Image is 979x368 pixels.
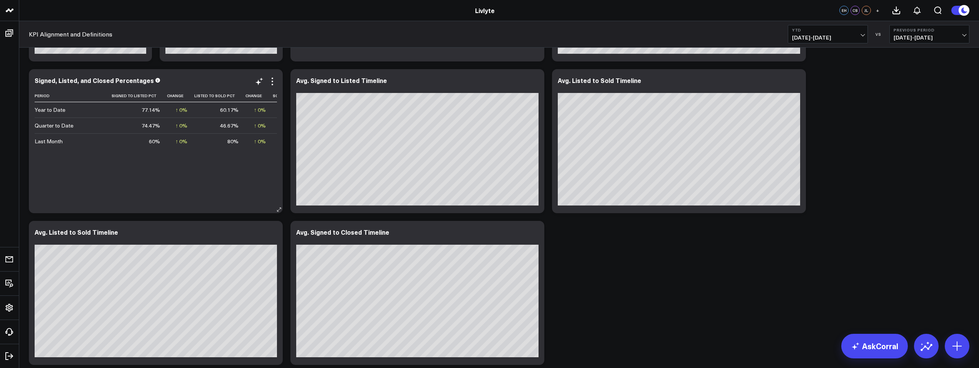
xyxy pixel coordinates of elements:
[227,138,238,145] div: 80%
[194,90,245,102] th: Listed To Sold Pct
[851,6,860,15] div: CS
[889,25,969,43] button: Previous Period[DATE]-[DATE]
[475,6,495,15] a: Livlyte
[175,106,187,114] div: ↑ 0%
[35,138,63,145] div: Last Month
[558,76,641,85] div: Avg. Listed to Sold Timeline
[894,28,965,32] b: Previous Period
[792,28,864,32] b: YTD
[254,138,266,145] div: ↑ 0%
[245,90,273,102] th: Change
[788,25,868,43] button: YTD[DATE]-[DATE]
[167,90,194,102] th: Change
[175,122,187,129] div: ↑ 0%
[894,35,965,41] span: [DATE] - [DATE]
[839,6,849,15] div: EH
[220,106,238,114] div: 60.17%
[35,90,112,102] th: Period
[175,138,187,145] div: ↑ 0%
[296,228,389,236] div: Avg. Signed to Closed Timeline
[35,76,154,85] div: Signed, Listed, and Closed Percentages
[862,6,871,15] div: JL
[254,106,266,114] div: ↑ 0%
[841,334,908,358] a: AskCorral
[254,122,266,129] div: ↑ 0%
[273,90,326,102] th: Sold To Closed Pct
[35,228,118,236] div: Avg. Listed to Sold Timeline
[876,8,879,13] span: +
[296,76,387,85] div: Avg. Signed to Listed Timeline
[220,122,238,129] div: 46.67%
[872,32,886,36] div: VS
[792,35,864,41] span: [DATE] - [DATE]
[873,6,882,15] button: +
[149,138,160,145] div: 60%
[142,106,160,114] div: 77.14%
[142,122,160,129] div: 74.47%
[112,90,167,102] th: Signed To Listed Pct
[29,30,112,38] a: KPI Alignment and Definitions
[35,122,73,129] div: Quarter to Date
[35,106,65,114] div: Year to Date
